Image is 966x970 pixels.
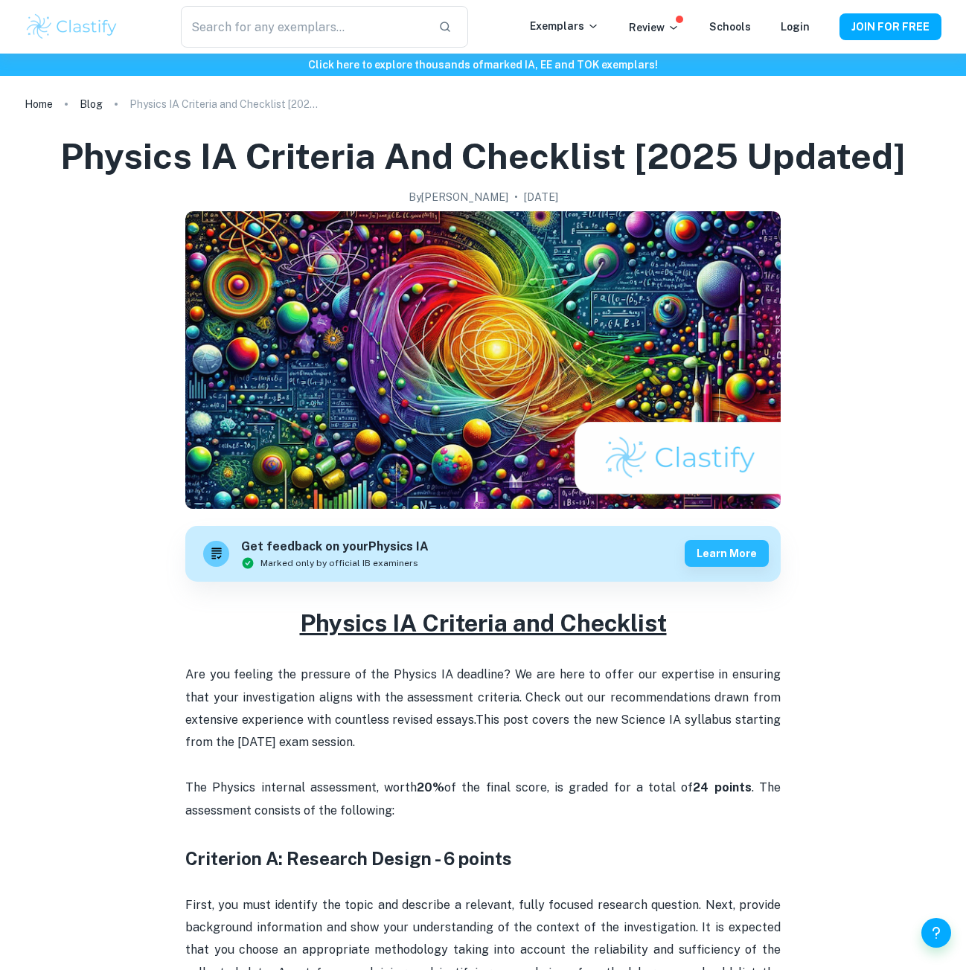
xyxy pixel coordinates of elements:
span: Marked only by official IB examiners [260,556,418,570]
a: Login [781,21,810,33]
strong: Criterion A: Research Design - 6 points [185,848,512,869]
p: Are you feeling the pressure of the Physics IA deadline? We are here to offer our expertise in en... [185,664,781,754]
span: This post covers the new Science IA syllabus starting from the [DATE] exam session. [185,713,784,749]
p: Physics IA Criteria and Checklist [2025 updated] [129,96,323,112]
h6: Click here to explore thousands of marked IA, EE and TOK exemplars ! [3,57,963,73]
strong: 24 points [693,780,751,794]
p: Exemplars [530,18,599,34]
p: • [514,189,518,205]
button: Learn more [685,540,769,567]
h1: Physics IA Criteria and Checklist [2025 updated] [60,132,906,180]
h2: By [PERSON_NAME] [409,189,508,205]
a: Blog [80,94,103,115]
a: Schools [709,21,751,33]
img: Physics IA Criteria and Checklist [2025 updated] cover image [185,211,781,509]
h6: Get feedback on your Physics IA [241,538,429,556]
h2: [DATE] [524,189,558,205]
p: Review [629,19,679,36]
u: Physics IA Criteria and Checklist [300,609,667,637]
p: The Physics internal assessment, worth of the final score, is graded for a total of . The assessm... [185,754,781,822]
input: Search for any exemplars... [181,6,426,48]
button: Help and Feedback [921,918,951,948]
a: Get feedback on yourPhysics IAMarked only by official IB examinersLearn more [185,526,781,582]
img: Clastify logo [25,12,119,42]
button: JOIN FOR FREE [839,13,941,40]
a: Home [25,94,53,115]
strong: 20% [417,780,444,794]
